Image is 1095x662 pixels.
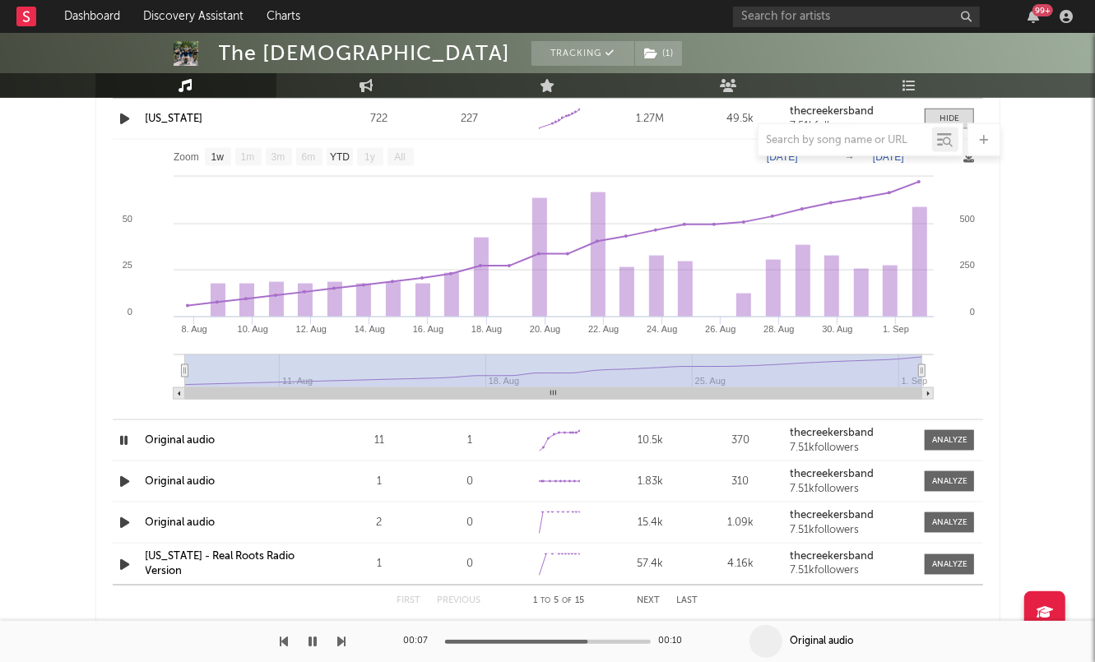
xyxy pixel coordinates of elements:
[790,469,913,480] a: thecreekersband
[394,152,405,164] text: All
[122,260,132,270] text: 25
[790,510,874,521] strong: thecreekersband
[181,324,206,334] text: 8. Aug
[271,152,285,164] text: 3m
[609,111,691,127] div: 1.27M
[705,324,735,334] text: 26. Aug
[338,515,420,531] div: 2
[822,324,852,334] text: 30. Aug
[301,152,315,164] text: 6m
[873,151,904,163] text: [DATE]
[338,474,420,490] div: 1
[338,433,420,449] div: 11
[146,476,216,487] a: Original audio
[364,152,375,164] text: 1y
[146,435,216,446] a: Original audio
[969,307,974,317] text: 0
[529,324,559,334] text: 20. Aug
[790,106,874,117] strong: thecreekersband
[211,152,224,164] text: 1w
[699,433,782,449] div: 370
[959,260,974,270] text: 250
[609,515,691,531] div: 15.4k
[901,376,927,386] text: 1. Sep
[791,634,854,649] div: Original audio
[237,324,267,334] text: 10. Aug
[146,517,216,528] a: Original audio
[338,556,420,572] div: 1
[588,324,619,334] text: 22. Aug
[429,433,511,449] div: 1
[647,324,677,334] text: 24. Aug
[429,515,511,531] div: 0
[397,597,421,606] button: First
[438,597,481,606] button: Previous
[790,469,874,479] strong: thecreekersband
[338,111,420,127] div: 722
[699,556,782,572] div: 4.16k
[759,134,932,147] input: Search by song name or URL
[531,41,634,66] button: Tracking
[295,324,326,334] text: 12. Aug
[733,7,980,27] input: Search for artists
[790,510,913,521] a: thecreekersband
[429,556,511,572] div: 0
[1032,4,1053,16] div: 99 +
[790,428,913,439] a: thecreekersband
[471,324,501,334] text: 18. Aug
[635,41,682,66] button: (1)
[240,152,254,164] text: 1m
[127,307,132,317] text: 0
[790,525,913,536] div: 7.51k followers
[412,324,443,334] text: 16. Aug
[699,474,782,490] div: 310
[790,484,913,495] div: 7.51k followers
[1028,10,1039,23] button: 99+
[790,106,913,118] a: thecreekersband
[329,152,349,164] text: YTD
[609,556,691,572] div: 57.4k
[429,111,511,127] div: 227
[219,41,511,66] div: The [DEMOGRAPHIC_DATA]
[404,632,437,651] div: 00:07
[634,41,683,66] span: ( 1 )
[677,597,698,606] button: Last
[659,632,692,651] div: 00:10
[790,428,874,438] strong: thecreekersband
[790,551,913,562] a: thecreekersband
[609,474,691,490] div: 1.83k
[146,551,295,578] a: [US_STATE] - Real Roots Radio Version
[699,515,782,531] div: 1.09k
[845,151,855,163] text: →
[429,474,511,490] div: 0
[959,214,974,224] text: 500
[763,324,794,334] text: 28. Aug
[638,597,661,606] button: Next
[699,111,782,127] div: 49.5k
[790,121,913,132] div: 7.51k followers
[790,442,913,454] div: 7.51k followers
[609,433,691,449] div: 10.5k
[767,151,798,163] text: [DATE]
[122,214,132,224] text: 50
[146,113,203,124] a: [US_STATE]
[541,598,551,605] span: to
[354,324,384,334] text: 14. Aug
[790,551,874,562] strong: thecreekersband
[514,592,605,612] div: 1 5 15
[883,324,909,334] text: 1. Sep
[563,598,573,605] span: of
[790,566,913,577] div: 7.51k followers
[174,152,199,164] text: Zoom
